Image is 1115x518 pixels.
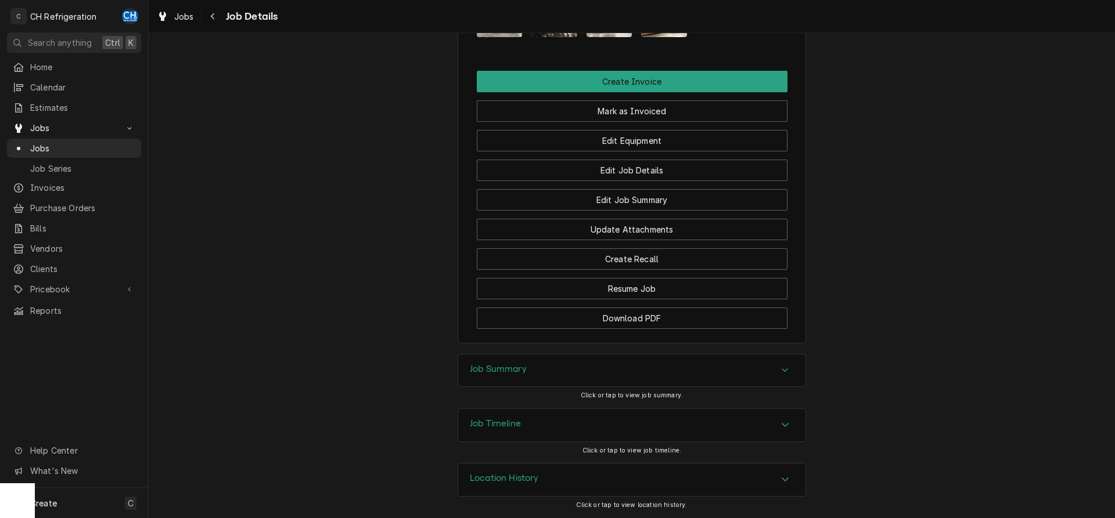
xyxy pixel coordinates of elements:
[7,32,141,53] button: Search anythingCtrlK
[470,364,527,375] h3: Job Summary
[7,301,141,320] a: Reports
[477,100,787,122] button: Mark as Invoiced
[458,408,806,442] div: Job Timeline
[30,242,135,255] span: Vendors
[477,181,787,211] div: Button Group Row
[7,78,141,97] a: Calendar
[477,71,787,92] button: Create Invoice
[10,8,27,24] div: C
[122,8,138,24] div: CH
[477,122,787,151] div: Button Group Row
[576,501,687,509] span: Click or tap to view location history.
[30,263,135,275] span: Clients
[458,463,806,497] div: Location History
[30,102,135,114] span: Estimates
[470,473,539,484] h3: Location History
[30,162,135,175] span: Job Series
[477,160,787,181] button: Edit Job Details
[30,444,134,457] span: Help Center
[477,92,787,122] div: Button Group Row
[477,130,787,151] button: Edit Equipment
[204,7,222,26] button: Navigate back
[7,57,141,77] a: Home
[458,354,806,387] div: Job Summary
[582,447,681,454] span: Click or tap to view job timeline.
[30,305,135,317] span: Reports
[7,280,141,299] a: Go to Pricebook
[477,278,787,299] button: Resume Job
[458,409,805,441] button: Accordion Details Expand Trigger
[174,10,194,23] span: Jobs
[477,240,787,270] div: Button Group Row
[7,239,141,258] a: Vendors
[28,37,92,49] span: Search anything
[477,299,787,329] div: Button Group Row
[30,81,135,93] span: Calendar
[7,159,141,178] a: Job Series
[581,392,683,399] span: Click or tap to view job summary.
[7,118,141,137] a: Go to Jobs
[128,37,134,49] span: K
[30,10,97,23] div: CH Refrigeration
[477,151,787,181] div: Button Group Row
[477,219,787,240] button: Update Attachments
[30,142,135,154] span: Jobs
[30,182,135,194] span: Invoices
[128,497,134,509] span: C
[477,248,787,270] button: Create Recall
[105,37,120,49] span: Ctrl
[30,498,57,508] span: Create
[477,211,787,240] div: Button Group Row
[458,354,805,387] button: Accordion Details Expand Trigger
[30,202,135,214] span: Purchase Orders
[30,222,135,234] span: Bills
[477,270,787,299] div: Button Group Row
[30,465,134,477] span: What's New
[477,71,787,92] div: Button Group Row
[7,139,141,158] a: Jobs
[7,219,141,238] a: Bills
[477,307,787,329] button: Download PDF
[152,7,199,26] a: Jobs
[458,463,805,496] button: Accordion Details Expand Trigger
[458,463,805,496] div: Accordion Header
[7,259,141,278] a: Clients
[458,354,805,387] div: Accordion Header
[477,189,787,211] button: Edit Job Summary
[477,71,787,329] div: Button Group
[7,98,141,117] a: Estimates
[7,178,141,197] a: Invoices
[7,461,141,480] a: Go to What's New
[470,418,521,429] h3: Job Timeline
[30,122,118,134] span: Jobs
[122,8,138,24] div: Chris Hiraga's Avatar
[30,283,118,295] span: Pricebook
[458,409,805,441] div: Accordion Header
[7,198,141,218] a: Purchase Orders
[7,441,141,460] a: Go to Help Center
[30,61,135,73] span: Home
[222,9,278,24] span: Job Details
